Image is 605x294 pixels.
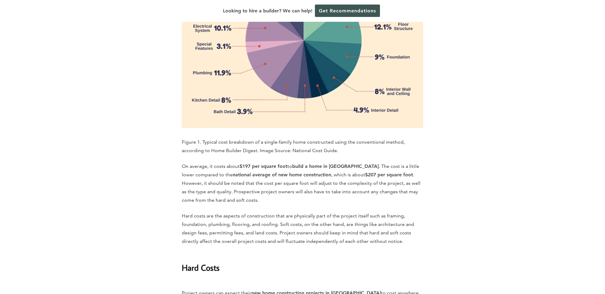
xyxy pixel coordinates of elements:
p: Figure 1. Typical cost breakdown of a single-family home constructed using the conventional metho... [182,138,423,155]
strong: $207 per square foot [365,172,413,178]
p: Hard costs are the aspects of construction that are physically part of the project itself such as... [182,212,423,246]
strong: Hard Costs [182,262,220,273]
a: Get Recommendations [315,5,380,17]
strong: national average of new home construction [233,172,331,178]
p: On average, it costs about to . The cost is a little lower compared to the , which is about . How... [182,162,423,204]
iframe: Drift Widget Chat Controller [489,250,598,287]
strong: $197 per square foot [240,163,287,169]
strong: build a home in [GEOGRAPHIC_DATA] [292,163,379,169]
